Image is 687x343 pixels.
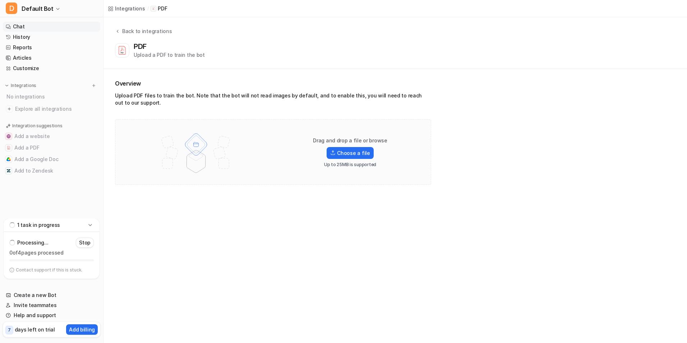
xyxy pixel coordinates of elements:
img: File upload illustration [149,127,243,177]
a: Explore all integrations [3,104,100,114]
p: Drag and drop a file or browse [313,137,387,144]
div: PDF [134,42,149,51]
img: menu_add.svg [91,83,96,88]
div: Upload PDF files to train the bot. Note that the bot will not read images by default, and to enab... [115,92,431,109]
p: 1 task in progress [17,221,60,229]
img: expand menu [4,83,9,88]
div: Upload a PDF to train the bot [134,51,205,59]
label: Choose a file [327,147,373,159]
button: Add billing [66,324,98,335]
div: Back to integrations [120,27,172,35]
p: Up to 25MB is supported [324,162,376,168]
p: Contact support if this is stuck. [16,267,82,273]
p: days left on trial [15,326,55,333]
a: Invite teammates [3,300,100,310]
span: Default Bot [22,4,54,14]
p: Processing... [17,239,48,246]
p: PDF [158,5,167,12]
img: Add a PDF [6,146,11,150]
p: Add billing [69,326,95,333]
div: Integrations [115,5,145,12]
button: Add a websiteAdd a website [3,131,100,142]
a: History [3,32,100,42]
a: Articles [3,53,100,63]
img: Add to Zendesk [6,169,11,173]
img: Add a website [6,134,11,138]
a: Customize [3,63,100,73]
button: Add a Google DocAdd a Google Doc [3,154,100,165]
a: Chat [3,22,100,32]
button: Add a PDFAdd a PDF [3,142,100,154]
button: Add to ZendeskAdd to Zendesk [3,165,100,177]
p: Stop [79,239,91,246]
a: Reports [3,42,100,52]
button: Back to integrations [115,27,172,42]
a: Help and support [3,310,100,320]
div: No integrations [4,91,100,102]
p: 7 [8,327,11,333]
button: Stop [76,238,94,248]
p: Integration suggestions [12,123,62,129]
p: 0 of 4 pages processed [9,249,94,256]
span: D [6,3,17,14]
a: Integrations [108,5,145,12]
span: Explore all integrations [15,103,97,115]
button: Integrations [3,82,38,89]
span: / [147,5,149,12]
img: Upload icon [330,150,336,155]
a: PDF iconPDF [151,5,167,12]
p: Integrations [11,83,36,88]
img: Add a Google Doc [6,157,11,161]
img: PDF icon [152,7,155,10]
h2: Overview [115,79,431,88]
a: Create a new Bot [3,290,100,300]
img: explore all integrations [6,105,13,113]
